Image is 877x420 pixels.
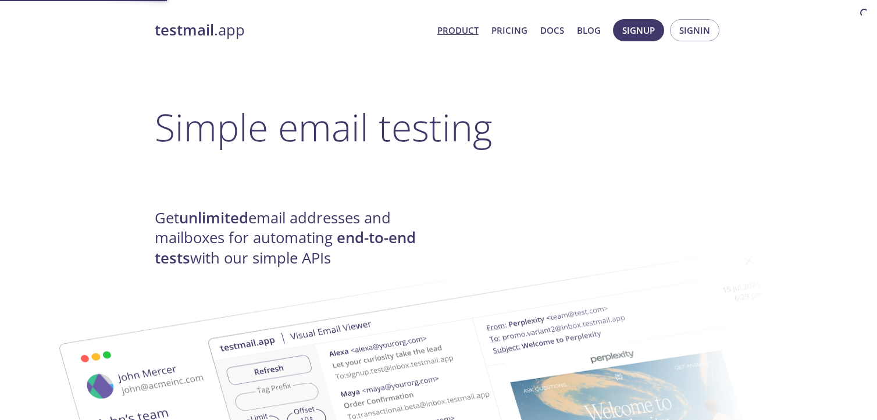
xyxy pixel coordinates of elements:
button: Signin [670,19,719,41]
span: Signup [622,23,655,38]
a: Pricing [491,23,527,38]
h1: Simple email testing [155,105,722,150]
span: Signin [679,23,710,38]
strong: end-to-end tests [155,227,416,268]
strong: testmail [155,20,214,40]
a: Blog [577,23,601,38]
strong: unlimited [179,208,248,228]
a: testmail.app [155,20,428,40]
button: Signup [613,19,664,41]
h4: Get email addresses and mailboxes for automating with our simple APIs [155,208,438,268]
a: Product [437,23,479,38]
a: Docs [540,23,564,38]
